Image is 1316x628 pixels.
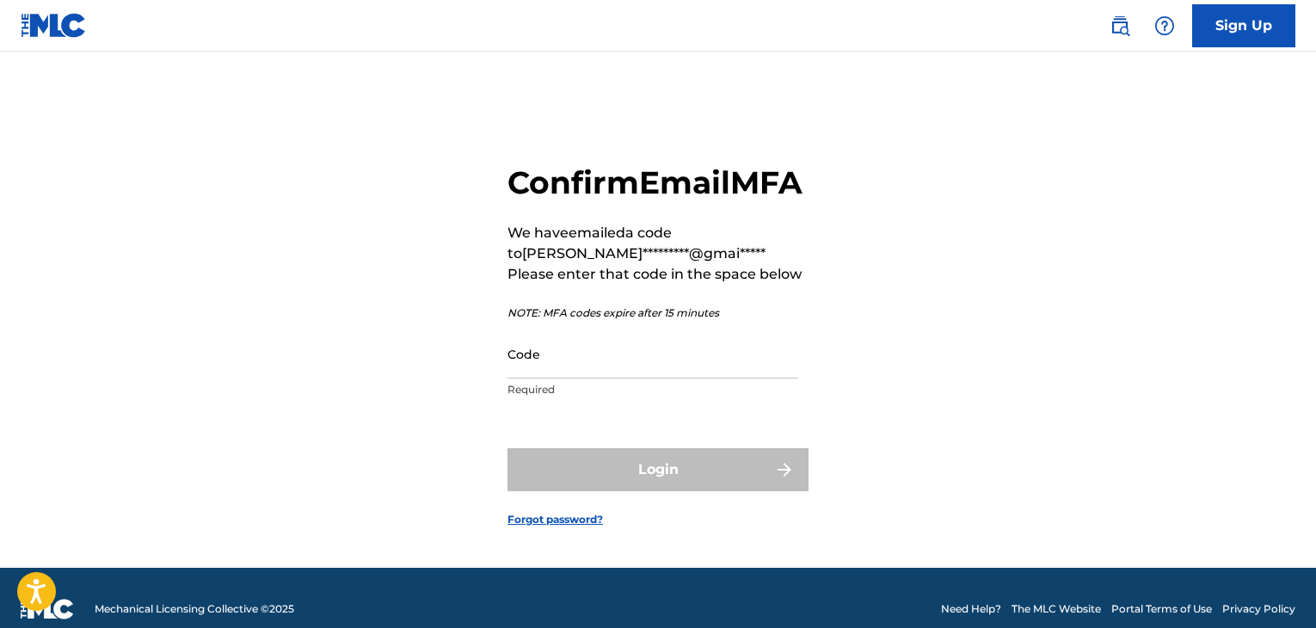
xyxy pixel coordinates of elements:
[21,13,87,38] img: MLC Logo
[1110,15,1130,36] img: search
[1103,9,1137,43] a: Public Search
[95,601,294,617] span: Mechanical Licensing Collective © 2025
[507,305,809,321] p: NOTE: MFA codes expire after 15 minutes
[1222,601,1295,617] a: Privacy Policy
[21,599,74,619] img: logo
[1154,15,1175,36] img: help
[941,601,1001,617] a: Need Help?
[1012,601,1101,617] a: The MLC Website
[507,512,603,527] a: Forgot password?
[507,382,798,397] p: Required
[1111,601,1212,617] a: Portal Terms of Use
[1147,9,1182,43] div: Help
[507,264,809,285] p: Please enter that code in the space below
[1192,4,1295,47] a: Sign Up
[507,163,809,202] h2: Confirm Email MFA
